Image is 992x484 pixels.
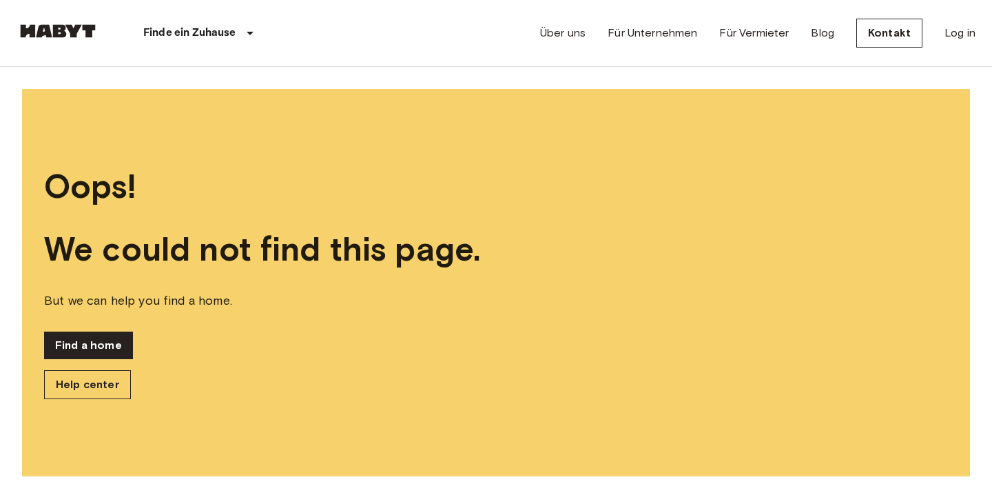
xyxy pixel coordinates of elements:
[944,25,975,41] a: Log in
[44,292,948,310] span: But we can help you find a home.
[143,25,236,41] p: Finde ein Zuhause
[608,25,697,41] a: Für Unternehmen
[44,166,948,207] span: Oops!
[856,19,922,48] a: Kontakt
[44,370,131,399] a: Help center
[44,332,133,359] a: Find a home
[44,229,948,270] span: We could not find this page.
[17,24,99,38] img: Habyt
[719,25,789,41] a: Für Vermieter
[540,25,586,41] a: Über uns
[811,25,834,41] a: Blog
